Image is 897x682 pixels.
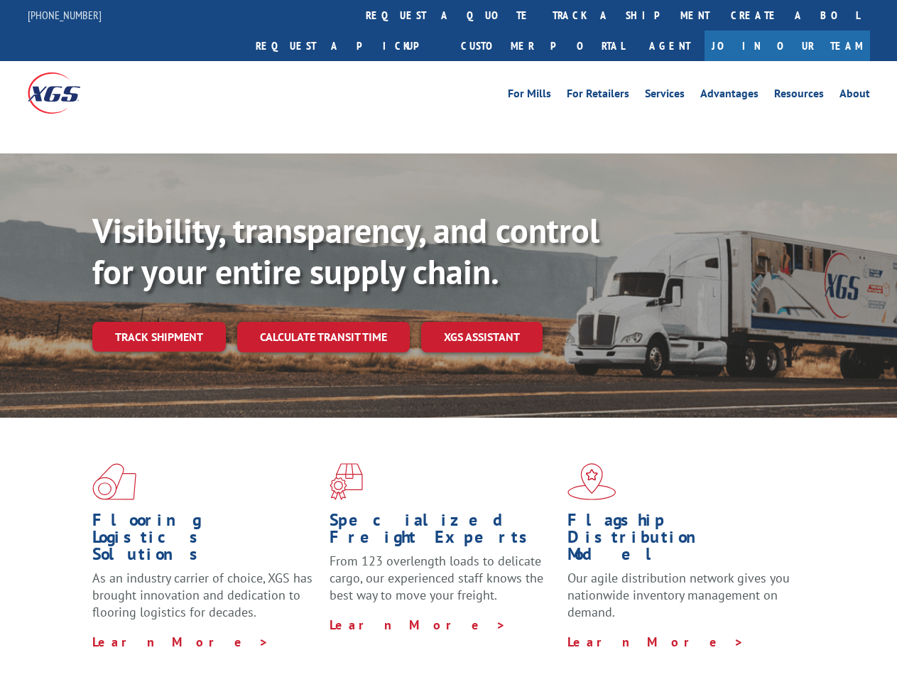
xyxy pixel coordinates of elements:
p: From 123 overlength loads to delicate cargo, our experienced staff knows the best way to move you... [330,553,556,616]
a: Calculate transit time [237,322,410,352]
a: Track shipment [92,322,226,352]
h1: Specialized Freight Experts [330,511,556,553]
a: For Retailers [567,88,629,104]
a: Services [645,88,685,104]
span: As an industry carrier of choice, XGS has brought innovation and dedication to flooring logistics... [92,570,312,620]
img: xgs-icon-focused-on-flooring-red [330,463,363,500]
a: [PHONE_NUMBER] [28,8,102,22]
img: xgs-icon-flagship-distribution-model-red [567,463,616,500]
a: Request a pickup [245,31,450,61]
a: Agent [635,31,705,61]
a: Customer Portal [450,31,635,61]
a: Learn More > [567,634,744,650]
a: Join Our Team [705,31,870,61]
h1: Flagship Distribution Model [567,511,794,570]
a: For Mills [508,88,551,104]
span: Our agile distribution network gives you nationwide inventory management on demand. [567,570,790,620]
a: Advantages [700,88,759,104]
img: xgs-icon-total-supply-chain-intelligence-red [92,463,136,500]
a: Resources [774,88,824,104]
h1: Flooring Logistics Solutions [92,511,319,570]
a: Learn More > [92,634,269,650]
a: XGS ASSISTANT [421,322,543,352]
b: Visibility, transparency, and control for your entire supply chain. [92,208,599,293]
a: Learn More > [330,617,506,633]
a: About [839,88,870,104]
